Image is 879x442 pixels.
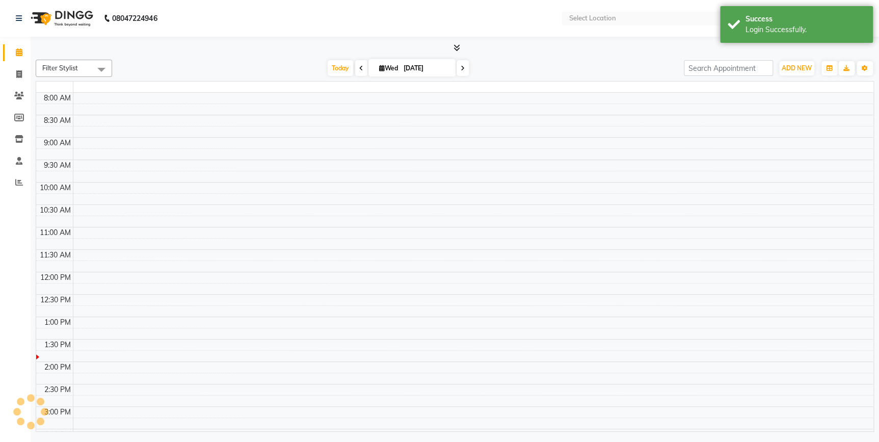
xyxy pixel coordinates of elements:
div: 10:00 AM [38,183,73,193]
div: Success [745,14,865,24]
div: 2:30 PM [42,384,73,395]
div: Login Successfully. [745,24,865,35]
div: Select Location [569,13,616,23]
div: 12:00 PM [38,272,73,283]
div: 3:00 PM [42,407,73,418]
span: Wed [377,64,401,72]
div: 11:30 AM [38,250,73,261]
div: 8:30 AM [42,115,73,126]
b: 08047224946 [112,4,157,33]
div: 2:00 PM [42,362,73,373]
span: Today [328,60,353,76]
span: ADD NEW [782,64,812,72]
div: 9:00 AM [42,138,73,148]
div: 10:30 AM [38,205,73,216]
input: 2025-09-03 [401,61,451,76]
div: 8:00 AM [42,93,73,103]
div: 12:30 PM [38,295,73,305]
button: ADD NEW [779,61,814,75]
div: 1:30 PM [42,340,73,350]
div: 11:00 AM [38,227,73,238]
div: 9:30 AM [42,160,73,171]
div: 1:00 PM [42,317,73,328]
div: 3:30 PM [42,429,73,440]
img: logo [26,4,96,33]
input: Search Appointment [684,60,773,76]
span: Filter Stylist [42,64,78,72]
